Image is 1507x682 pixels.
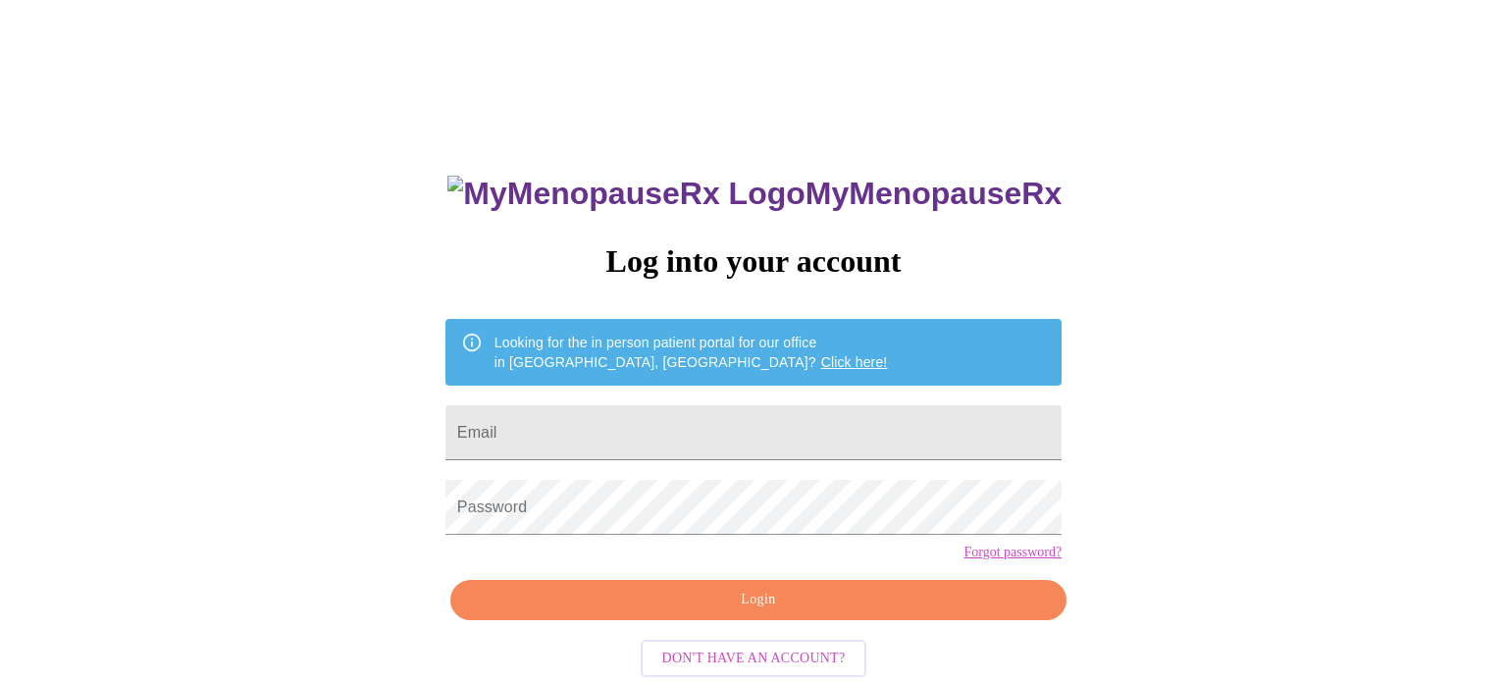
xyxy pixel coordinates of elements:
button: Don't have an account? [641,640,867,678]
a: Forgot password? [963,545,1062,560]
button: Login [450,580,1066,620]
h3: Log into your account [445,243,1062,280]
div: Looking for the in person patient portal for our office in [GEOGRAPHIC_DATA], [GEOGRAPHIC_DATA]? [494,325,888,380]
span: Don't have an account? [662,647,846,671]
a: Don't have an account? [636,648,872,664]
span: Login [473,588,1044,612]
h3: MyMenopauseRx [447,176,1062,212]
img: MyMenopauseRx Logo [447,176,805,212]
a: Click here! [821,354,888,370]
